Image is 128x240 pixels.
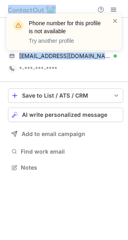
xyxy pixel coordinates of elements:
[29,37,102,45] p: Try another profile
[21,148,120,155] span: Find work email
[8,162,123,173] button: Notes
[21,164,120,171] span: Notes
[8,5,56,14] img: ContactOut v5.3.10
[8,146,123,157] button: Find work email
[22,92,109,99] div: Save to List / ATS / CRM
[22,112,107,118] span: AI write personalized message
[8,108,123,122] button: AI write personalized message
[8,127,123,141] button: Add to email campaign
[29,19,102,35] header: Phone number for this profile is not available
[22,131,85,137] span: Add to email campaign
[12,19,25,32] img: warning
[8,88,123,103] button: save-profile-one-click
